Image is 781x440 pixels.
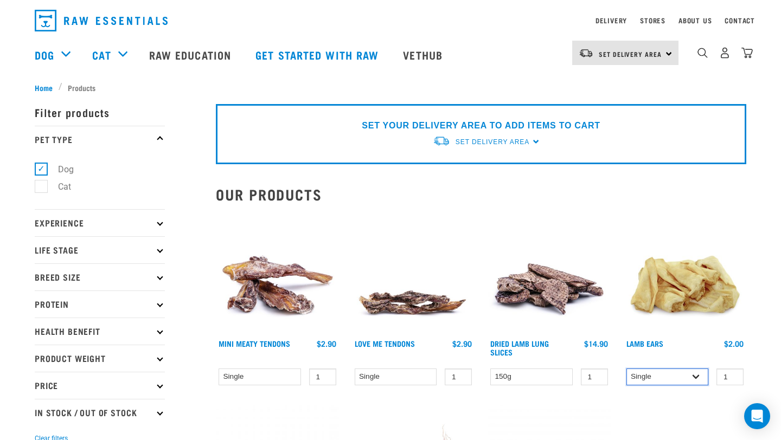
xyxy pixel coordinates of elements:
p: Price [35,372,165,399]
p: Life Stage [35,236,165,263]
img: home-icon-1@2x.png [697,48,708,58]
img: van-moving.png [579,48,593,58]
p: Health Benefit [35,318,165,345]
a: Contact [725,18,755,22]
span: Set Delivery Area [599,52,662,56]
a: About Us [678,18,712,22]
span: Set Delivery Area [456,138,529,146]
a: Raw Education [138,33,245,76]
div: $2.00 [724,339,744,348]
p: Experience [35,209,165,236]
input: 1 [445,368,472,385]
a: Dog [35,47,54,63]
img: Pile Of Love Tendons For Pets [352,211,475,334]
span: Home [35,82,53,93]
a: Get started with Raw [245,33,392,76]
a: Delivery [596,18,627,22]
nav: dropdown navigation [26,5,755,36]
input: 1 [581,368,608,385]
h2: Our Products [216,186,746,203]
p: Product Weight [35,345,165,372]
p: Breed Size [35,263,165,290]
input: 1 [309,368,336,385]
a: Lamb Ears [626,341,663,345]
div: $14.90 [584,339,608,348]
img: home-icon@2x.png [741,47,753,59]
label: Cat [41,180,75,193]
img: 1289 Mini Tendons 01 [216,211,339,334]
div: $2.90 [317,339,336,348]
div: Open Intercom Messenger [744,403,770,429]
p: Protein [35,290,165,318]
img: Raw Essentials Logo [35,10,168,31]
p: Pet Type [35,126,165,153]
input: 1 [716,368,744,385]
nav: breadcrumbs [35,82,746,93]
a: Love Me Tendons [355,341,415,345]
a: Cat [92,47,111,63]
p: In Stock / Out Of Stock [35,399,165,426]
label: Dog [41,163,78,176]
a: Home [35,82,59,93]
a: Vethub [392,33,456,76]
a: Dried Lamb Lung Slices [490,341,549,354]
img: 1303 Lamb Lung Slices 01 [488,211,611,334]
img: Pile Of Lamb Ears Treat For Pets [624,211,747,334]
div: $2.90 [452,339,472,348]
p: SET YOUR DELIVERY AREA TO ADD ITEMS TO CART [362,119,600,132]
img: van-moving.png [433,135,450,147]
p: Filter products [35,99,165,126]
a: Stores [640,18,665,22]
img: user.png [719,47,731,59]
a: Mini Meaty Tendons [219,341,290,345]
